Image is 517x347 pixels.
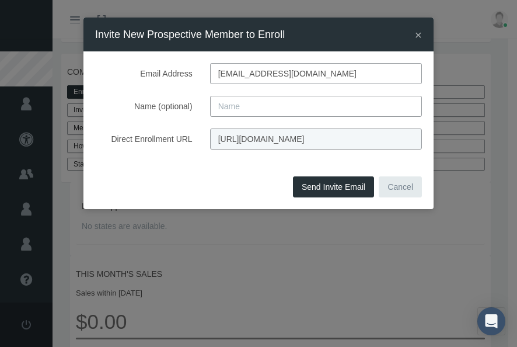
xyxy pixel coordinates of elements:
input: Direct Enrollment URL [210,129,422,150]
span: × [415,28,422,41]
label: Email Address [86,63,201,84]
label: Direct Enrollment URL [86,129,201,150]
h4: Invite New Prospective Member to Enroll [95,26,285,43]
button: Send Invite Email [293,176,374,197]
input: Name [210,96,422,117]
button: Close [415,29,422,41]
label: Name (optional) [86,96,201,117]
input: Email [210,63,422,84]
button: Cancel [379,176,422,197]
div: Open Intercom Messenger [477,307,505,335]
